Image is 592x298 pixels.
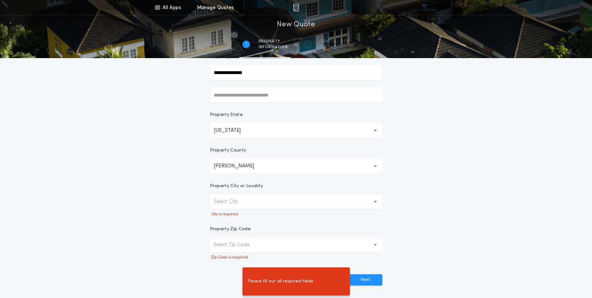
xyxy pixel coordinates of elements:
[210,212,382,217] p: City is required
[413,4,436,11] img: vs-icon
[259,45,288,50] span: information
[246,42,247,47] h2: 1
[210,183,263,189] p: Property City or Locality
[214,162,264,170] p: [PERSON_NAME]
[306,42,309,47] h2: 2
[214,198,248,206] p: Select City
[320,45,350,50] span: details
[210,147,246,154] p: Property County
[277,20,315,30] h1: New Quote
[210,255,382,260] p: Zip Code is required
[320,39,350,44] span: Transaction
[259,39,288,44] span: Property
[214,241,260,249] p: Select Zip Code
[210,123,382,138] button: [US_STATE]
[214,127,251,134] p: [US_STATE]
[210,159,382,174] button: [PERSON_NAME]
[210,112,243,118] p: Property State
[210,237,382,252] button: Select Zip Code
[247,278,313,285] span: Please fill out all required fields
[293,4,299,11] img: img
[210,194,382,209] button: Select City
[210,226,251,232] p: Property Zip Code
